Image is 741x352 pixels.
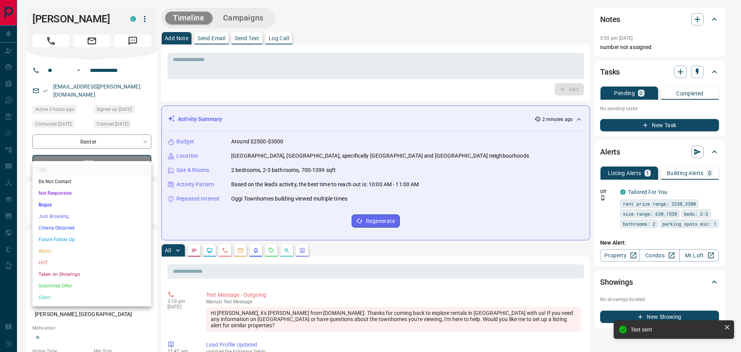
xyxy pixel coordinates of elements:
[32,280,151,292] li: Submitted Offer
[32,269,151,280] li: Taken on Showings
[32,245,151,257] li: Warm
[32,176,151,187] li: Do Not Contact
[32,257,151,269] li: HOT
[32,292,151,303] li: Client
[32,211,151,222] li: Just Browsing
[32,234,151,245] li: Future Follow Up
[32,222,151,234] li: Criteria Obtained
[32,187,151,199] li: Not Responsive
[631,326,721,333] div: Text sent
[32,199,151,211] li: Bogus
